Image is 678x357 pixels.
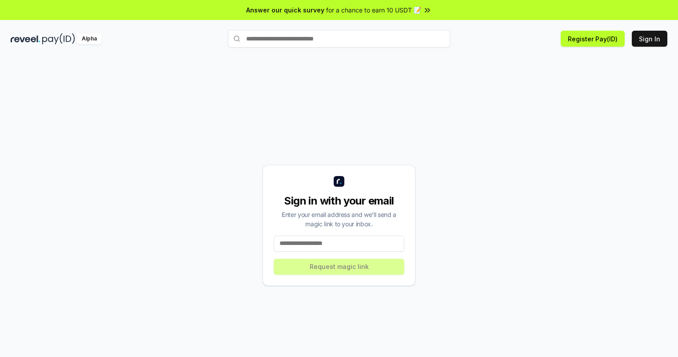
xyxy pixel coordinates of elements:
span: Answer our quick survey [246,5,324,15]
img: pay_id [42,33,75,44]
div: Alpha [77,33,102,44]
img: reveel_dark [11,33,40,44]
span: for a chance to earn 10 USDT 📝 [326,5,421,15]
img: logo_small [334,176,344,187]
button: Register Pay(ID) [561,31,625,47]
div: Sign in with your email [274,194,404,208]
div: Enter your email address and we’ll send a magic link to your inbox. [274,210,404,229]
button: Sign In [632,31,667,47]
